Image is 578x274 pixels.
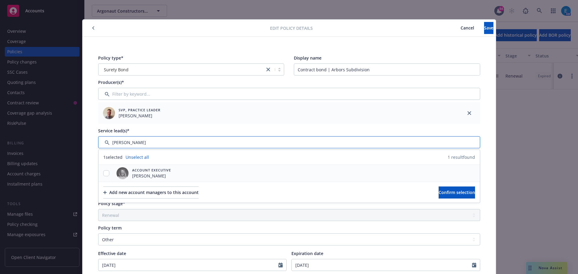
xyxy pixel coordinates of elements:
[103,154,123,160] span: 1 selected
[98,136,480,148] input: Filter by keyword...
[98,225,122,231] span: Policy term
[119,107,160,112] span: SVP, Practice Leader
[472,263,476,267] svg: Calendar
[265,66,272,73] a: close
[270,25,313,31] span: Edit policy details
[98,201,125,206] span: Policy stage*
[132,173,171,179] span: [PERSON_NAME]
[466,109,473,117] a: close
[448,154,475,160] span: 1 result found
[103,186,199,199] button: Add new account managers to this account
[98,128,129,134] span: Service lead(s)*
[103,107,115,119] img: employee photo
[132,168,171,173] span: Account Executive
[104,66,129,73] span: Surety Bond
[484,25,493,31] span: Save
[98,259,279,271] input: MM/DD/YYYY
[101,66,262,73] span: Surety Bond
[292,259,472,271] input: MM/DD/YYYY
[119,112,160,119] span: [PERSON_NAME]
[98,55,123,61] span: Policy type*
[98,79,124,85] span: Producer(s)*
[103,187,199,198] div: Add new account managers to this account
[126,154,149,160] a: Unselect all
[451,22,484,34] button: Cancel
[98,251,126,256] span: Effective date
[98,88,480,100] input: Filter by keyword...
[294,55,322,61] span: Display name
[439,186,475,199] button: Confirm selection
[484,22,493,34] button: Save
[291,251,323,256] span: Expiration date
[117,167,129,179] img: employee photo
[278,263,283,267] svg: Calendar
[461,25,474,31] span: Cancel
[439,189,475,195] span: Confirm selection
